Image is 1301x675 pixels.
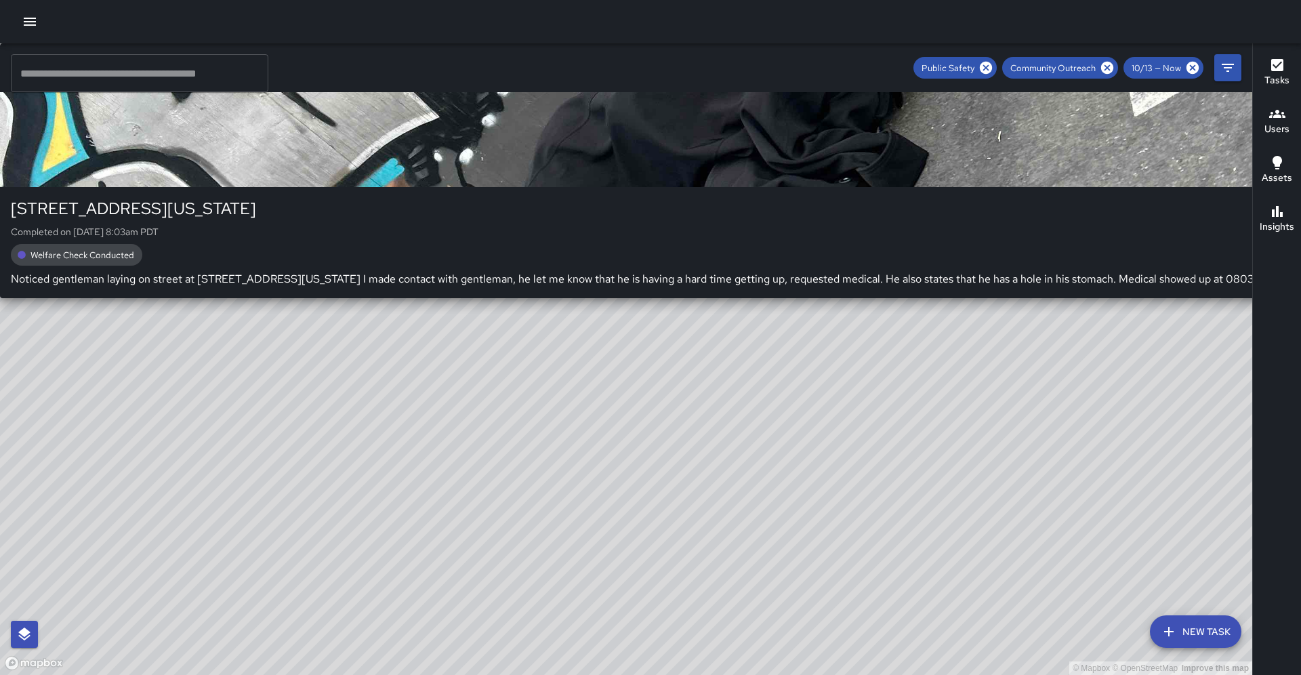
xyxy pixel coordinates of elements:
button: New Task [1150,615,1241,648]
h6: Assets [1262,171,1292,186]
span: Sierra 6 [49,61,1287,75]
button: Filters [1214,54,1241,81]
button: Users [1253,98,1301,146]
h6: Users [1264,122,1289,137]
h6: Tasks [1264,73,1289,88]
p: Noticed gentleman laying on street at [STREET_ADDRESS][US_STATE] I made contact with gentleman, h... [11,271,1287,287]
p: Completed on [DATE] 8:03am PDT [11,225,1287,239]
div: Public Safety [913,57,997,79]
span: Welfare Check Conducted [22,249,142,261]
div: 10/13 — Now [1123,57,1203,79]
button: Tasks [1253,49,1301,98]
div: Community Outreach [1002,57,1118,79]
span: 10/13 — Now [1123,62,1189,74]
button: Insights [1253,195,1301,244]
span: Public Safety [913,62,983,74]
h6: Insights [1260,220,1294,234]
span: Community Outreach [1002,62,1104,74]
div: [STREET_ADDRESS][US_STATE] [11,198,1287,220]
button: Assets [1253,146,1301,195]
